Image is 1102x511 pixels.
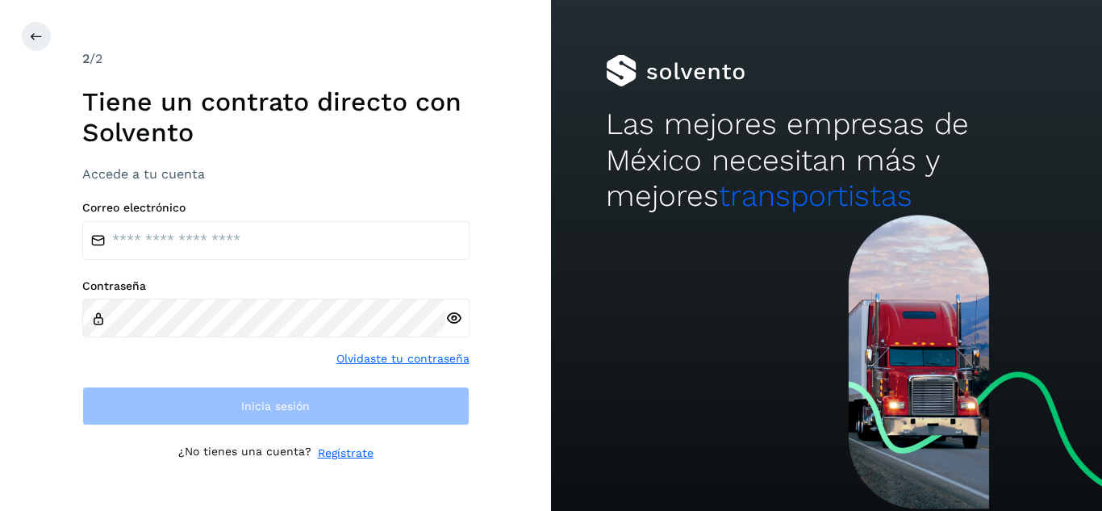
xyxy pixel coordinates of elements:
[82,51,90,66] span: 2
[318,445,374,462] a: Regístrate
[241,400,310,412] span: Inicia sesión
[606,107,1046,214] h2: Las mejores empresas de México necesitan más y mejores
[82,49,470,69] div: /2
[82,166,470,182] h3: Accede a tu cuenta
[178,445,311,462] p: ¿No tienes una cuenta?
[82,201,470,215] label: Correo electrónico
[82,279,470,293] label: Contraseña
[82,86,470,149] h1: Tiene un contrato directo con Solvento
[719,178,912,213] span: transportistas
[336,350,470,367] a: Olvidaste tu contraseña
[82,387,470,425] button: Inicia sesión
